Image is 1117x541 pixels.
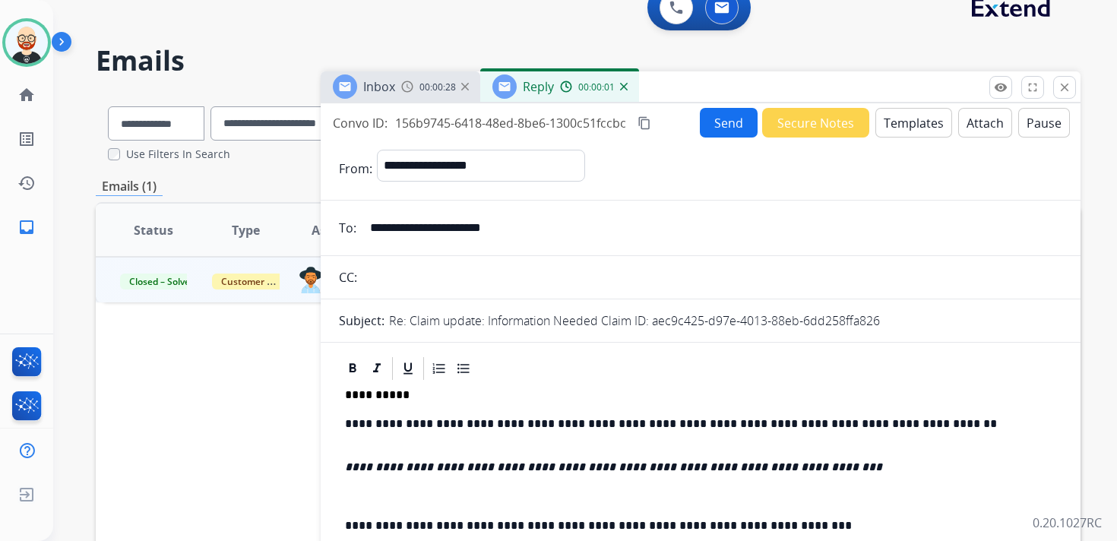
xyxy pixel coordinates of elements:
[134,221,173,239] span: Status
[17,86,36,104] mat-icon: home
[120,274,204,289] span: Closed – Solved
[339,312,384,330] p: Subject:
[428,357,451,380] div: Ordered List
[397,357,419,380] div: Underline
[341,357,364,380] div: Bold
[389,312,880,330] p: Re: Claim update: Information Needed Claim ID: aec9c425-d97e-4013-88eb-6dd258ffa826
[299,267,323,293] img: agent-avatar
[339,268,357,286] p: CC:
[395,115,626,131] span: 156b9745-6418-48ed-8be6-1300c51fccbc
[333,114,388,132] p: Convo ID:
[762,108,869,138] button: Secure Notes
[212,274,311,289] span: Customer Support
[5,21,48,64] img: avatar
[96,177,163,196] p: Emails (1)
[363,78,395,95] span: Inbox
[875,108,952,138] button: Templates
[1026,81,1039,94] mat-icon: fullscreen
[638,116,651,130] mat-icon: content_copy
[17,174,36,192] mat-icon: history
[1058,81,1071,94] mat-icon: close
[994,81,1008,94] mat-icon: remove_red_eye
[523,78,554,95] span: Reply
[700,108,758,138] button: Send
[1033,514,1102,532] p: 0.20.1027RC
[17,130,36,148] mat-icon: list_alt
[17,218,36,236] mat-icon: inbox
[452,357,475,380] div: Bullet List
[578,81,615,93] span: 00:00:01
[1018,108,1070,138] button: Pause
[958,108,1012,138] button: Attach
[232,221,260,239] span: Type
[365,357,388,380] div: Italic
[126,147,230,162] label: Use Filters In Search
[96,46,1081,76] h2: Emails
[339,160,372,178] p: From:
[312,221,365,239] span: Assignee
[339,219,356,237] p: To:
[419,81,456,93] span: 00:00:28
